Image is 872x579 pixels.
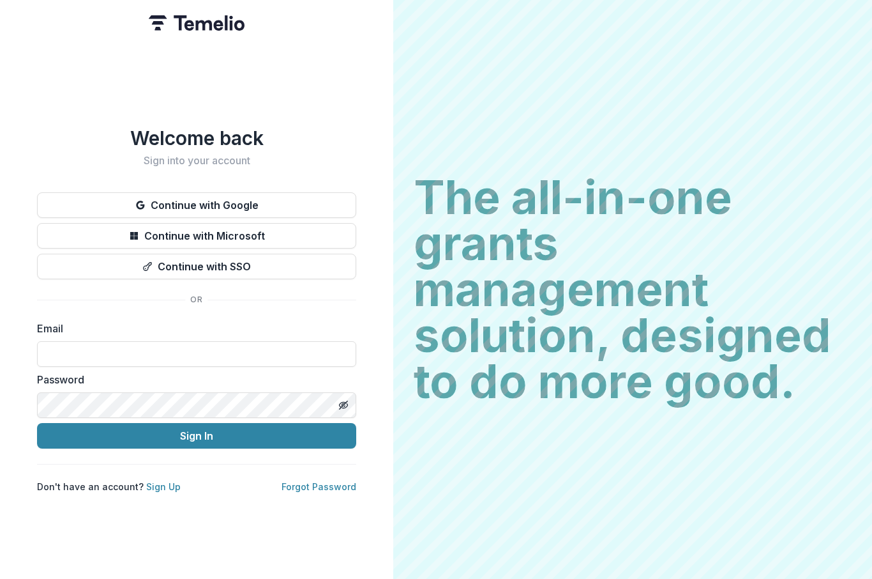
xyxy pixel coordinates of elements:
[37,127,356,150] h1: Welcome back
[37,321,349,336] label: Email
[37,192,356,218] button: Continue with Google
[146,481,181,492] a: Sign Up
[37,254,356,279] button: Continue with SSO
[282,481,356,492] a: Forgot Password
[37,372,349,387] label: Password
[37,155,356,167] h2: Sign into your account
[37,423,356,449] button: Sign In
[37,480,181,493] p: Don't have an account?
[333,395,354,415] button: Toggle password visibility
[149,15,244,31] img: Temelio
[37,223,356,249] button: Continue with Microsoft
